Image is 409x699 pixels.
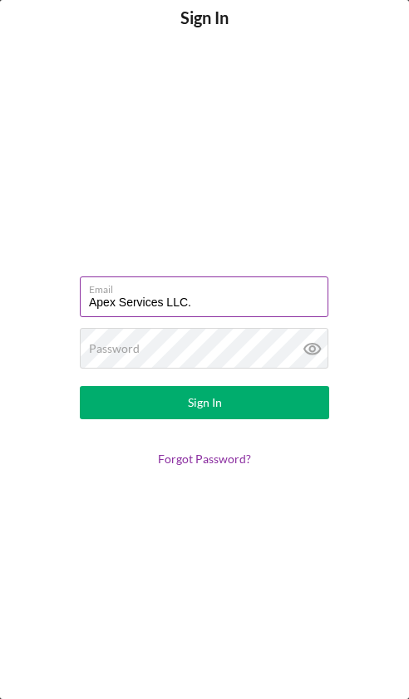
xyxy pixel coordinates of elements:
label: Password [89,342,140,355]
label: Email [89,277,328,296]
button: Sign In [80,386,329,419]
a: Forgot Password? [158,452,251,466]
h4: Sign In [180,8,229,52]
div: Sign In [188,386,222,419]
